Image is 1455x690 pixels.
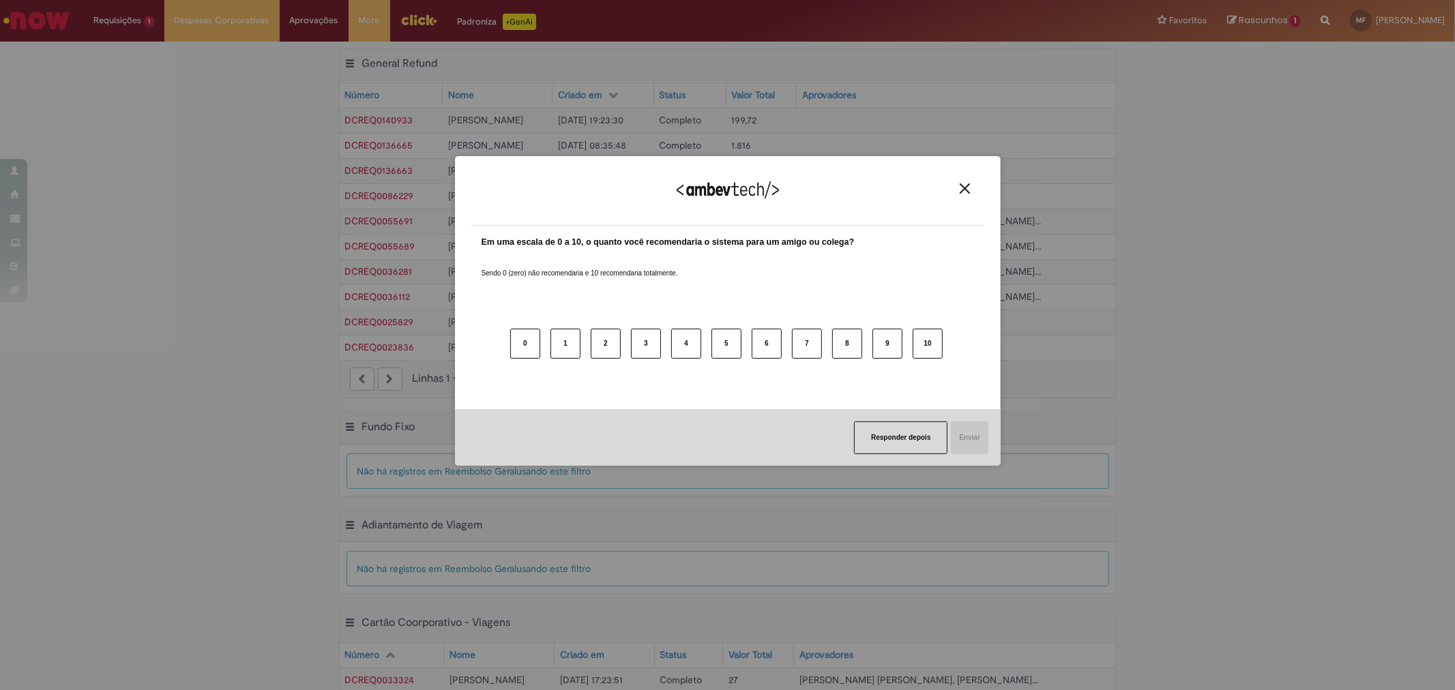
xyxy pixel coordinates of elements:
[591,329,621,359] button: 2
[913,329,943,359] button: 10
[550,329,580,359] button: 1
[711,329,741,359] button: 5
[631,329,661,359] button: 3
[482,236,855,249] label: Em uma escala de 0 a 10, o quanto você recomendaria o sistema para um amigo ou colega?
[677,181,779,198] img: Logo Ambevtech
[671,329,701,359] button: 4
[510,329,540,359] button: 0
[956,183,974,194] button: Close
[752,329,782,359] button: 6
[482,252,678,278] label: Sendo 0 (zero) não recomendaria e 10 recomendaria totalmente.
[854,421,947,454] button: Responder depois
[832,329,862,359] button: 8
[872,329,902,359] button: 9
[792,329,822,359] button: 7
[960,183,970,194] img: Close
